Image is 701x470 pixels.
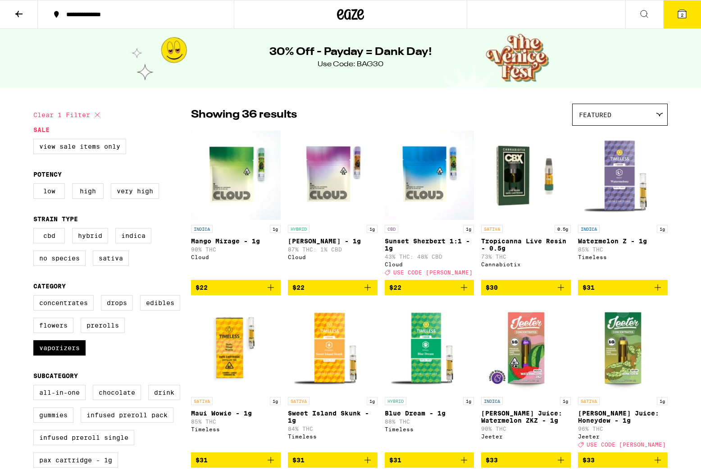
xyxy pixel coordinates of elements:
[191,426,281,432] div: Timeless
[33,215,78,223] legend: Strain Type
[270,397,281,405] p: 1g
[72,228,108,243] label: Hybrid
[385,225,398,233] p: CBD
[115,228,151,243] label: Indica
[33,452,118,468] label: PAX Cartridge - 1g
[33,340,86,356] label: Vaporizers
[481,254,571,260] p: 73% THC
[33,251,86,266] label: No Species
[583,284,595,291] span: $31
[578,302,668,452] a: Open page for Jeeter Juice: Honeydew - 1g from Jeeter
[578,302,668,392] img: Jeeter - Jeeter Juice: Honeydew - 1g
[33,430,134,445] label: Infused Preroll Single
[385,130,474,280] a: Open page for Sunset Sherbert 1:1 - 1g from Cloud
[578,225,600,233] p: INDICA
[481,410,571,424] p: [PERSON_NAME] Juice: Watermelon ZKZ - 1g
[560,397,571,405] p: 1g
[385,419,474,424] p: 88% THC
[33,372,78,379] legend: Subcategory
[191,397,213,405] p: SATIVA
[288,280,378,295] button: Add to bag
[389,284,401,291] span: $22
[33,104,103,126] button: Clear 1 filter
[33,385,86,400] label: All-In-One
[578,237,668,245] p: Watermelon Z - 1g
[288,225,310,233] p: HYBRID
[288,452,378,468] button: Add to bag
[385,302,474,452] a: Open page for Blue Dream - 1g from Timeless
[288,302,378,452] a: Open page for Sweet Island Skunk - 1g from Timeless
[148,385,180,400] label: Drink
[578,426,668,432] p: 96% THC
[191,246,281,252] p: 90% THC
[481,452,571,468] button: Add to bag
[33,126,50,133] legend: Sale
[481,433,571,439] div: Jeeter
[288,410,378,424] p: Sweet Island Skunk - 1g
[481,280,571,295] button: Add to bag
[578,130,668,220] img: Timeless - Watermelon Z - 1g
[191,280,281,295] button: Add to bag
[191,410,281,417] p: Maui Wowie - 1g
[385,426,474,432] div: Timeless
[191,302,281,452] a: Open page for Maui Wowie - 1g from Timeless
[191,225,213,233] p: INDICA
[663,0,701,28] button: 2
[288,237,378,245] p: [PERSON_NAME] - 1g
[481,130,571,220] img: Cannabiotix - Tropicanna Live Resin - 0.5g
[81,407,173,423] label: Infused Preroll Pack
[579,111,611,119] span: Featured
[555,225,571,233] p: 0.5g
[385,280,474,295] button: Add to bag
[288,397,310,405] p: SATIVA
[481,130,571,280] a: Open page for Tropicanna Live Resin - 0.5g from Cannabiotix
[288,254,378,260] div: Cloud
[191,130,281,280] a: Open page for Mango Mirage - 1g from Cloud
[578,246,668,252] p: 85% THC
[111,183,159,199] label: Very High
[140,295,180,310] label: Edibles
[288,130,378,280] a: Open page for Runtz - 1g from Cloud
[196,284,208,291] span: $22
[33,171,62,178] legend: Potency
[81,318,125,333] label: Prerolls
[191,302,281,392] img: Timeless - Maui Wowie - 1g
[385,130,474,220] img: Cloud - Sunset Sherbert 1:1 - 1g
[191,452,281,468] button: Add to bag
[191,419,281,424] p: 85% THC
[587,442,666,448] span: USE CODE [PERSON_NAME]
[385,254,474,260] p: 43% THC: 48% CBD
[578,433,668,439] div: Jeeter
[318,59,383,69] div: Use Code: BAG30
[93,251,129,266] label: Sativa
[72,183,104,199] label: High
[578,410,668,424] p: [PERSON_NAME] Juice: Honeydew - 1g
[583,456,595,464] span: $33
[657,397,668,405] p: 1g
[578,130,668,280] a: Open page for Watermelon Z - 1g from Timeless
[578,452,668,468] button: Add to bag
[486,456,498,464] span: $33
[288,433,378,439] div: Timeless
[93,385,141,400] label: Chocolate
[578,280,668,295] button: Add to bag
[33,407,73,423] label: Gummies
[270,225,281,233] p: 1g
[292,284,305,291] span: $22
[288,426,378,432] p: 84% THC
[385,261,474,267] div: Cloud
[367,397,378,405] p: 1g
[191,254,281,260] div: Cloud
[33,295,94,310] label: Concentrates
[385,237,474,252] p: Sunset Sherbert 1:1 - 1g
[33,283,66,290] legend: Category
[393,269,473,275] span: USE CODE [PERSON_NAME]
[486,284,498,291] span: $30
[288,130,378,220] img: Cloud - Runtz - 1g
[463,225,474,233] p: 1g
[33,228,65,243] label: CBD
[196,456,208,464] span: $31
[288,302,378,392] img: Timeless - Sweet Island Skunk - 1g
[288,246,378,252] p: 87% THC: 1% CBD
[33,318,73,333] label: Flowers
